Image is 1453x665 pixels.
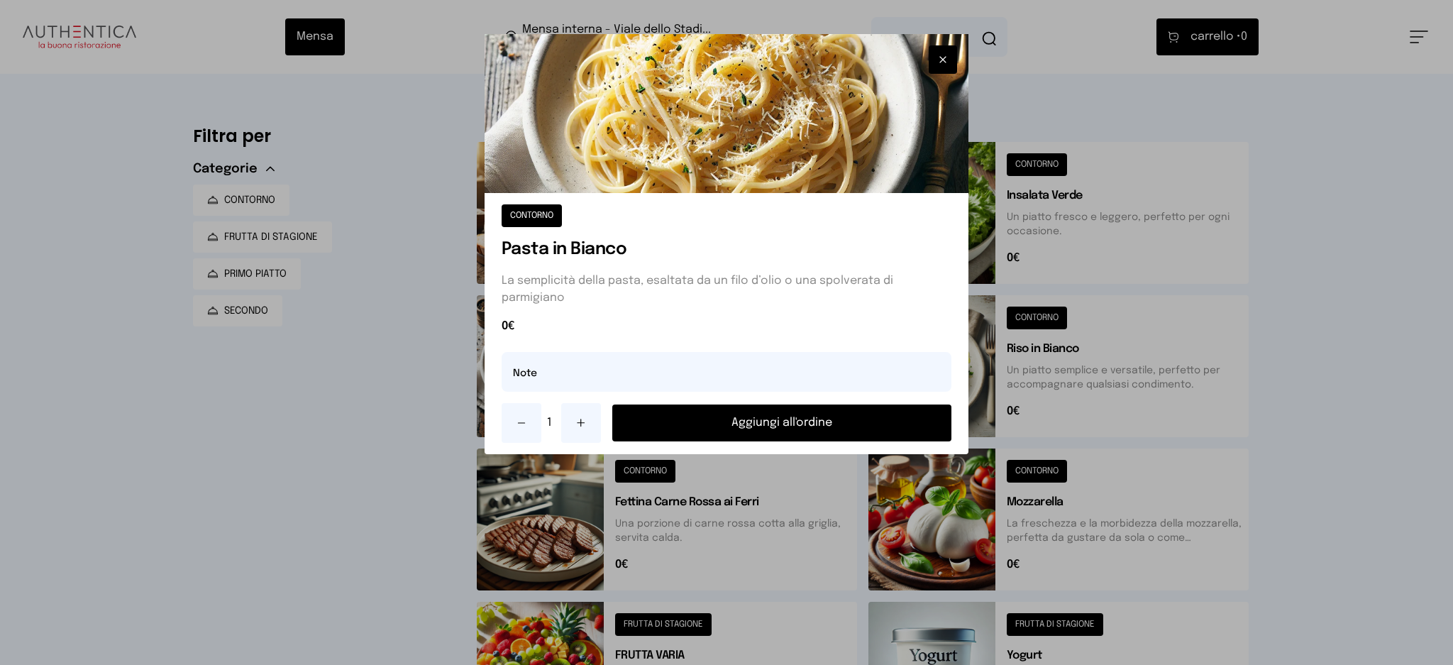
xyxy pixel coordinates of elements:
button: CONTORNO [502,204,562,227]
p: La semplicità della pasta, esaltata da un filo d’olio o una spolverata di parmigiano [502,273,952,307]
img: Pasta in Bianco [485,34,969,193]
h1: Pasta in Bianco [502,238,952,261]
button: Aggiungi all'ordine [612,405,952,441]
span: 1 [547,414,556,432]
span: 0€ [502,318,952,335]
